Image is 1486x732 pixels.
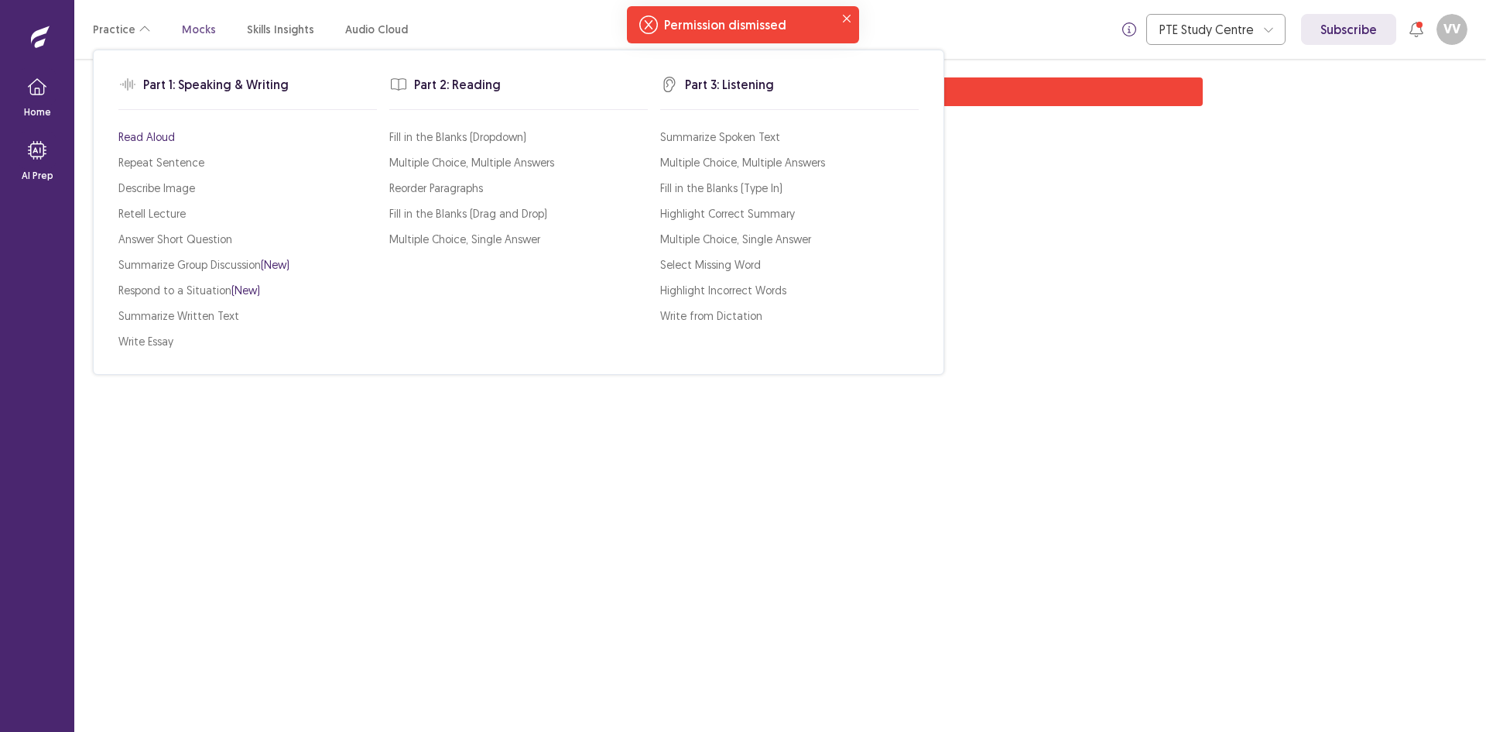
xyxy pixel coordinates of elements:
p: AI Prep [22,169,53,183]
p: Part 1: Speaking & Writing [143,75,289,94]
div: PTE Study Centre [1159,15,1255,44]
button: Close [837,9,856,28]
a: Multiple Choice, Multiple Answers [389,154,554,170]
a: Read Aloud [118,129,175,145]
a: Write from Dictation [660,308,762,324]
p: Respond to a Situation [118,282,260,298]
span: (New) [261,258,289,271]
a: Fill in the Blanks (Dropdown) [389,129,526,145]
p: Part 3: Listening [685,75,774,94]
a: Multiple Choice, Single Answer [660,231,811,247]
span: (New) [231,284,260,297]
a: Multiple Choice, Single Answer [389,231,540,247]
a: Highlight Correct Summary [660,205,795,222]
a: Summarize Spoken Text [660,129,780,145]
button: Practice [93,15,151,43]
a: Select Missing Word [660,256,761,273]
div: Permission dismissed [664,15,828,34]
a: Describe Image [118,180,195,196]
p: Part 2: Reading [414,75,501,94]
a: Repeat Sentence [118,154,204,170]
a: Subscribe [1301,14,1396,45]
a: Fill in the Blanks (Type In) [660,180,782,196]
a: Summarize Group Discussion(New) [118,256,289,273]
a: Reorder Paragraphs [389,180,483,196]
a: Respond to a Situation(New) [118,282,260,298]
a: Answer Short Question [118,231,232,247]
a: Mocks [182,22,216,38]
button: info [1115,15,1143,43]
p: Home [24,105,51,119]
p: Summarize Group Discussion [118,256,289,273]
a: Retell Lecture [118,205,186,222]
a: Skills Insights [247,22,314,38]
a: Audio Cloud [345,22,408,38]
a: Multiple Choice, Multiple Answers [660,154,825,170]
a: Highlight Incorrect Words [660,282,786,298]
a: Summarize Written Text [118,308,239,324]
a: Write Essay [118,333,173,349]
a: Fill in the Blanks (Drag and Drop) [389,205,547,222]
button: VV [1436,14,1467,45]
